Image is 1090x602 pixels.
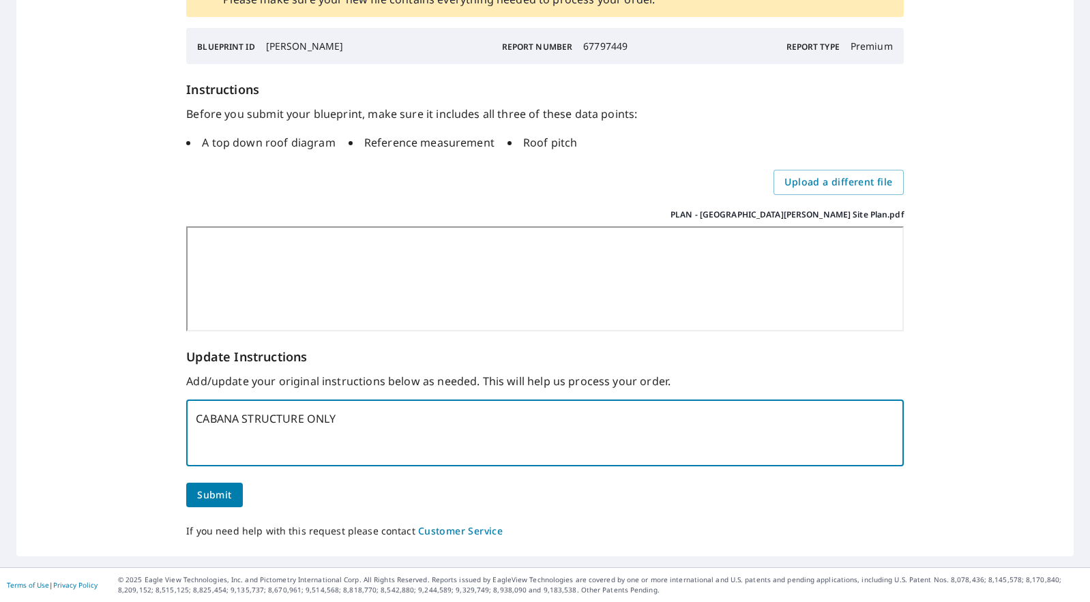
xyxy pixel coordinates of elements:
h6: Instructions [186,80,903,99]
p: Report Number [502,41,572,53]
p: Blueprint ID [197,41,254,53]
a: Terms of Use [7,580,49,590]
p: 67797449 [583,39,628,53]
p: | [7,581,98,589]
p: [PERSON_NAME] [266,39,344,53]
iframe: PLAN - Karlson-Cabana Site Plan.pdf [186,226,903,331]
button: Customer Service [418,523,503,540]
p: If you need help with this request please contact [186,524,903,540]
p: Add/update your original instructions below as needed. This will help us process your order. [186,373,903,389]
li: Roof pitch [507,134,578,151]
textarea: CABANA STRUCTURE ONLY [196,412,894,453]
p: PLAN - [GEOGRAPHIC_DATA][PERSON_NAME] Site Plan.pdf [671,209,904,221]
li: Reference measurement [349,134,495,151]
a: Privacy Policy [53,580,98,590]
p: Update Instructions [186,348,903,366]
p: Report Type [786,41,840,53]
p: Premium [851,39,893,53]
p: Before you submit your blueprint, make sure it includes all three of these data points: [186,106,903,122]
button: Submit [186,483,242,508]
span: Submit [197,487,231,504]
label: Upload a different file [774,170,903,195]
span: Upload a different file [784,174,892,191]
li: A top down roof diagram [186,134,335,151]
p: © 2025 Eagle View Technologies, Inc. and Pictometry International Corp. All Rights Reserved. Repo... [118,575,1083,595]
